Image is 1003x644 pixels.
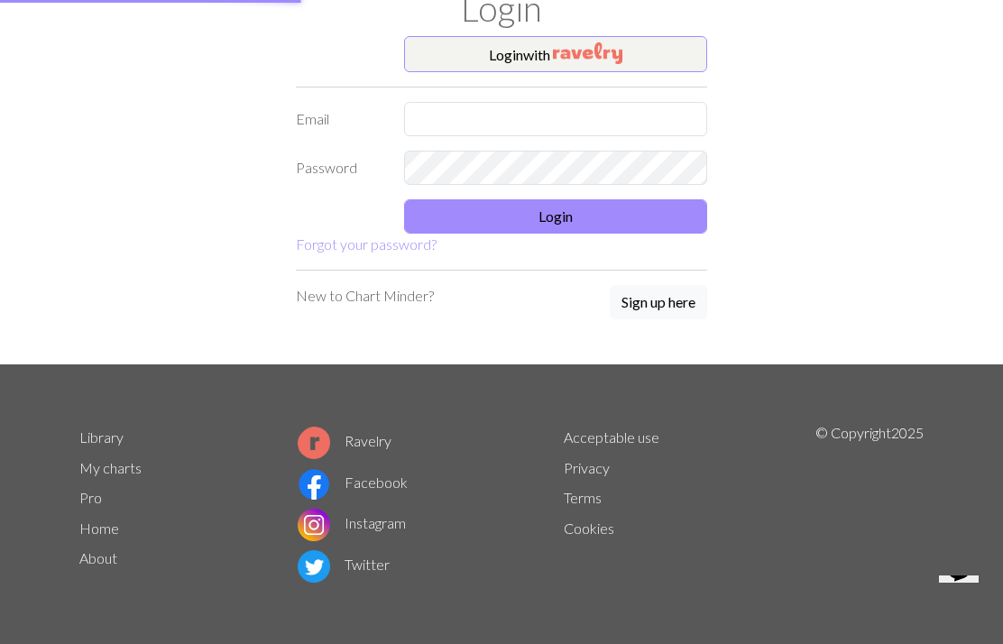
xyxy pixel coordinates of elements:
a: Acceptable use [564,428,659,446]
a: Privacy [564,459,610,476]
a: About [79,549,117,566]
button: Loginwith [404,36,707,72]
button: Sign up here [610,285,707,319]
a: My charts [79,459,142,476]
a: Library [79,428,124,446]
a: Forgot your password? [296,235,437,253]
a: Twitter [298,556,390,573]
a: Ravelry [298,432,391,449]
label: Password [285,151,393,185]
img: Ravelry [553,42,622,64]
p: New to Chart Minder? [296,285,434,307]
iframe: chat widget [932,575,992,633]
img: Instagram logo [298,509,330,541]
a: Home [79,520,119,537]
img: Facebook logo [298,468,330,501]
label: Email [285,102,393,136]
p: © Copyright 2025 [815,422,924,586]
img: Ravelry logo [298,427,330,459]
a: Instagram [298,514,406,531]
a: Sign up here [610,285,707,321]
a: Pro [79,489,102,506]
img: Twitter logo [298,550,330,583]
a: Cookies [564,520,614,537]
button: Login [404,199,707,234]
a: Facebook [298,474,408,491]
a: Terms [564,489,602,506]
